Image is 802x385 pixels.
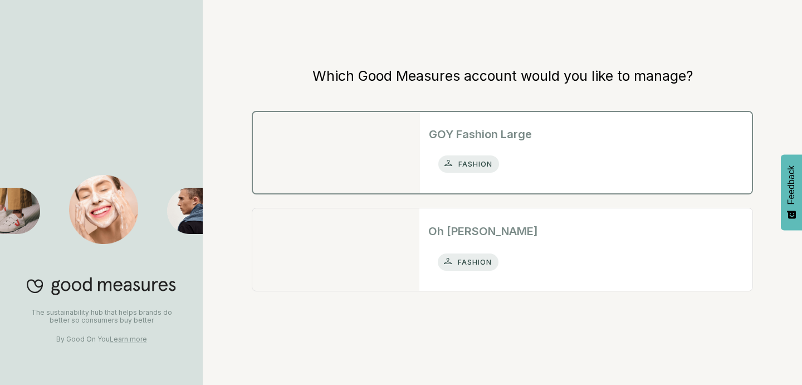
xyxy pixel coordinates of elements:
[753,336,791,374] iframe: Website support platform help button
[442,157,455,170] img: vertical icon
[441,255,454,268] img: vertical icon
[429,126,743,143] h2: GOY Fashion Large
[252,208,419,291] img: Oh Polly Logo
[27,335,176,343] p: By Good On You
[110,335,147,343] a: Learn more
[27,309,176,324] p: The sustainability hub that helps brands do better so consumers buy better
[786,165,796,204] span: Feedback
[781,154,802,230] button: Feedback - Show survey
[251,110,423,194] img: GOY Fashion Large Logo
[167,188,203,234] img: Good Measures
[304,67,702,84] div: Which Good Measures account would you like to manage?
[428,223,744,240] h2: Oh [PERSON_NAME]
[454,256,495,269] p: fashion
[69,175,138,244] img: Good Measures
[27,277,176,295] img: Good Measures
[455,158,496,171] p: fashion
